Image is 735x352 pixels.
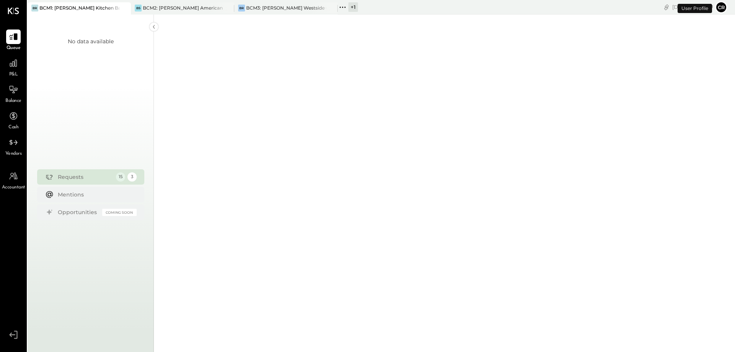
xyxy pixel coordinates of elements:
a: Cash [0,109,26,131]
div: + 1 [348,2,358,12]
div: [DATE] [672,3,713,11]
div: BCM2: [PERSON_NAME] American Cooking [143,5,223,11]
button: cr [715,1,727,13]
span: P&L [9,71,18,78]
div: BCM1: [PERSON_NAME] Kitchen Bar Market [39,5,119,11]
a: Accountant [0,169,26,191]
a: Queue [0,29,26,52]
div: BR [238,5,245,11]
a: Vendors [0,135,26,157]
span: Cash [8,124,18,131]
a: Balance [0,82,26,105]
div: BR [31,5,38,11]
span: Queue [7,45,21,52]
div: No data available [68,38,114,45]
span: Balance [5,98,21,105]
span: Accountant [2,184,25,191]
a: P&L [0,56,26,78]
div: Coming Soon [102,209,137,216]
div: Opportunities [58,208,98,216]
div: Mentions [58,191,133,198]
div: BS [135,5,142,11]
div: 15 [116,172,125,182]
div: copy link [663,3,670,11]
div: User Profile [678,4,712,13]
span: Vendors [5,151,22,157]
div: 3 [127,172,137,182]
div: Requests [58,173,112,181]
div: BCM3: [PERSON_NAME] Westside Grill [246,5,326,11]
